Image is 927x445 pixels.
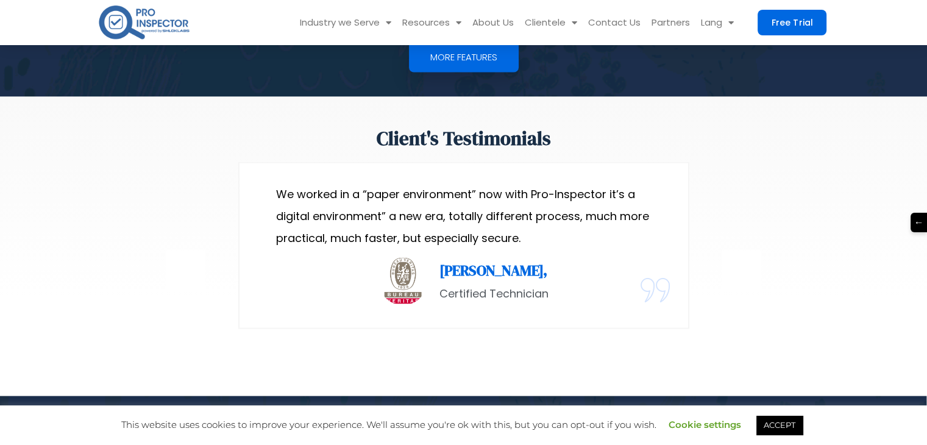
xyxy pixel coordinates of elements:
[772,18,812,27] span: Free Trial
[409,41,519,73] a: More Features
[669,419,741,430] a: Cookie settings
[378,257,427,305] img: BV
[238,162,689,329] div: 3 / 4
[756,416,803,435] a: ACCEPT
[911,213,927,232] span: ←
[98,3,191,41] img: pro-inspector-logo
[238,127,689,150] div: Client's Testimonials
[439,286,549,301] span: Certified Technician
[430,52,497,62] span: More Features
[758,10,826,35] a: Free Trial
[439,261,549,280] strong: [PERSON_NAME],
[276,183,652,249] p: We worked in a “paper environment” now with Pro-Inspector it’s a digital environment” a new era, ...
[121,419,806,430] span: This website uses cookies to improve your experience. We'll assume you're ok with this, but you c...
